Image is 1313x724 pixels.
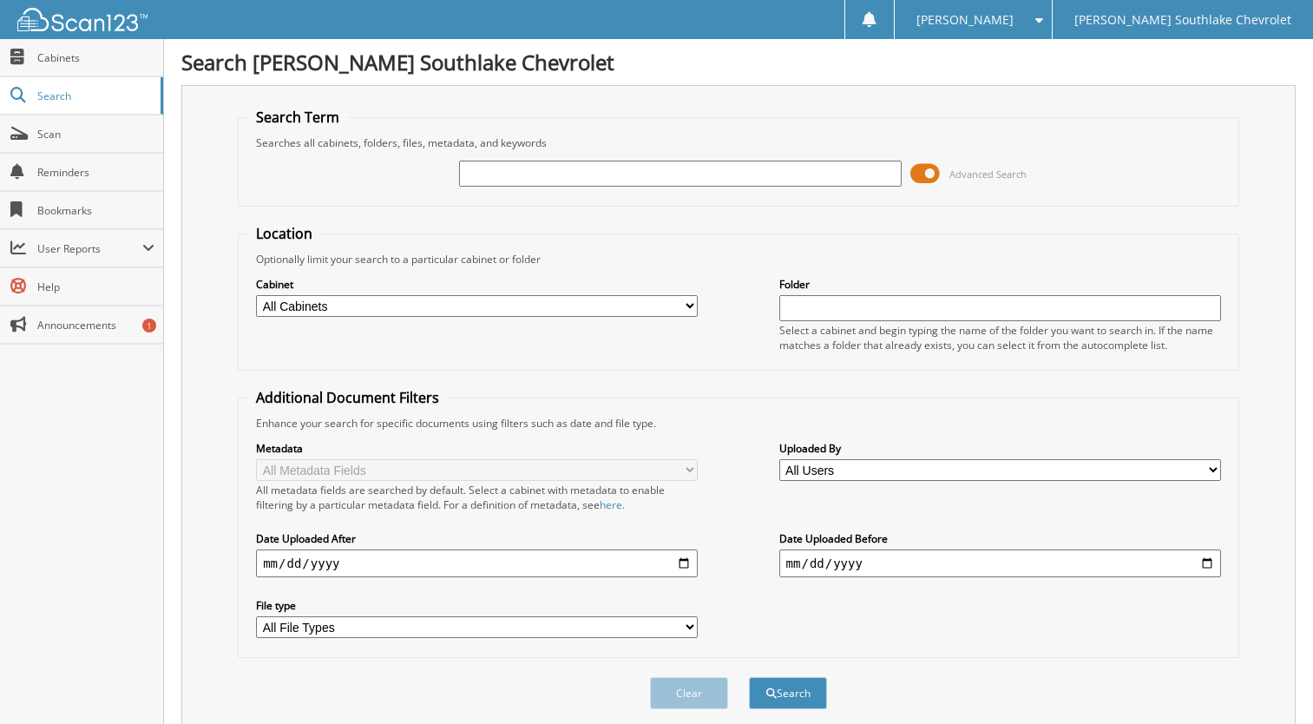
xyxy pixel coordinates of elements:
[37,241,142,256] span: User Reports
[256,531,698,546] label: Date Uploaded After
[247,388,448,407] legend: Additional Document Filters
[256,277,698,292] label: Cabinet
[17,8,148,31] img: scan123-logo-white.svg
[247,135,1230,150] div: Searches all cabinets, folders, files, metadata, and keywords
[749,677,827,709] button: Search
[779,441,1221,456] label: Uploaded By
[37,165,154,180] span: Reminders
[256,598,698,613] label: File type
[37,318,154,332] span: Announcements
[1074,15,1291,25] span: [PERSON_NAME] Southlake Chevrolet
[247,252,1230,267] div: Optionally limit your search to a particular cabinet or folder
[916,15,1014,25] span: [PERSON_NAME]
[779,277,1221,292] label: Folder
[37,280,154,294] span: Help
[181,48,1296,76] h1: Search [PERSON_NAME] Southlake Chevrolet
[256,550,698,577] input: start
[256,441,698,456] label: Metadata
[247,224,321,243] legend: Location
[37,127,154,142] span: Scan
[600,497,622,512] a: here
[37,50,154,65] span: Cabinets
[779,550,1221,577] input: end
[247,416,1230,431] div: Enhance your search for specific documents using filters such as date and file type.
[1226,641,1313,724] iframe: Chat Widget
[37,203,154,218] span: Bookmarks
[650,677,728,709] button: Clear
[142,319,156,332] div: 1
[37,89,152,103] span: Search
[779,531,1221,546] label: Date Uploaded Before
[779,323,1221,352] div: Select a cabinet and begin typing the name of the folder you want to search in. If the name match...
[247,108,348,127] legend: Search Term
[949,168,1027,181] span: Advanced Search
[256,483,698,512] div: All metadata fields are searched by default. Select a cabinet with metadata to enable filtering b...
